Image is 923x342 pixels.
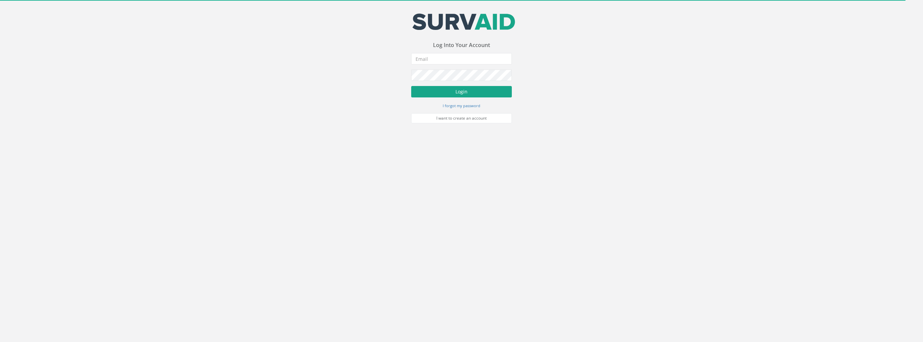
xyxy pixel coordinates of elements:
[411,42,512,48] h3: Log Into Your Account
[411,86,512,97] button: Login
[443,103,480,108] small: I forgot my password
[411,53,512,65] input: Email
[411,113,512,123] a: I want to create an account
[443,102,480,109] a: I forgot my password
